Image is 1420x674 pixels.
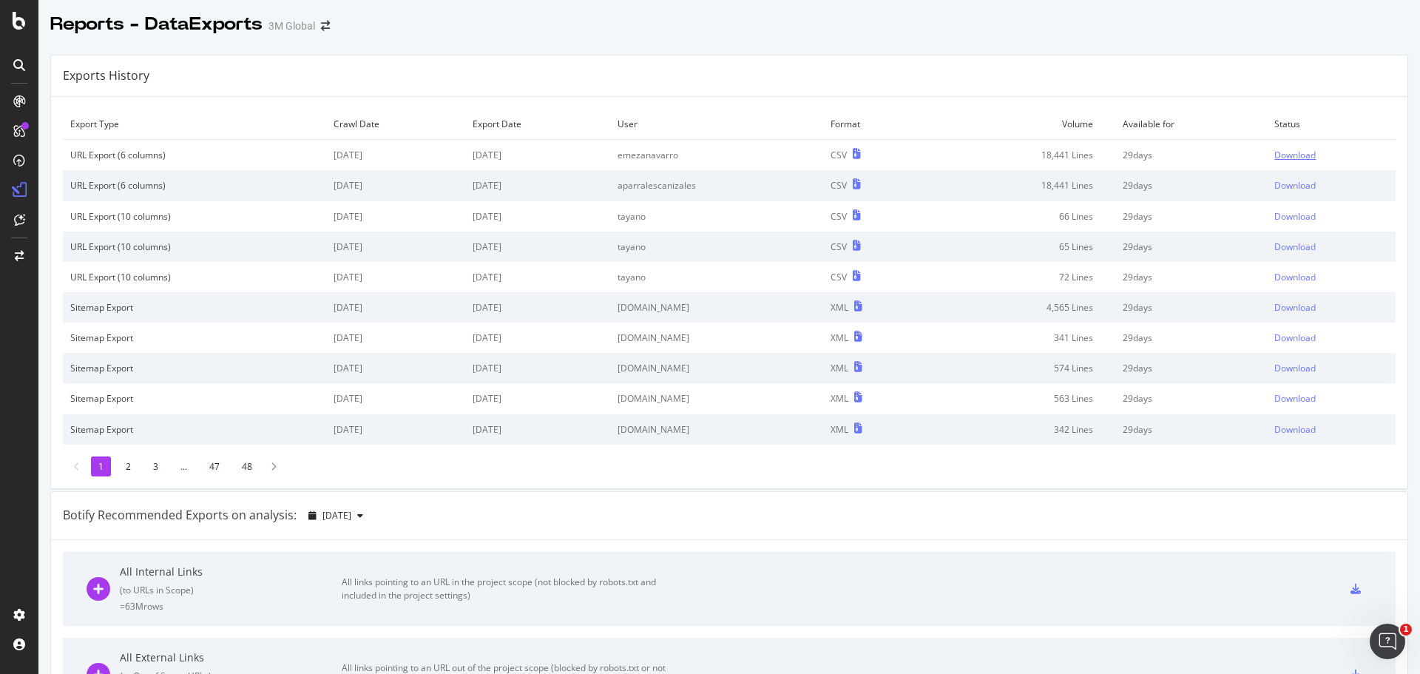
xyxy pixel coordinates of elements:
[1115,109,1268,140] td: Available for
[831,210,847,223] div: CSV
[326,140,464,171] td: [DATE]
[63,109,326,140] td: Export Type
[465,262,610,292] td: [DATE]
[831,301,848,314] div: XML
[342,576,674,602] div: All links pointing to an URL in the project scope (not blocked by robots.txt and included in the ...
[610,353,823,383] td: [DOMAIN_NAME]
[610,140,823,171] td: emezanavarro
[1115,140,1268,171] td: 29 days
[321,21,330,31] div: arrow-right-arrow-left
[1115,201,1268,232] td: 29 days
[465,292,610,323] td: [DATE]
[1274,301,1316,314] div: Download
[831,362,848,374] div: XML
[70,301,319,314] div: Sitemap Export
[930,323,1115,353] td: 341 Lines
[465,201,610,232] td: [DATE]
[831,271,847,283] div: CSV
[610,170,823,200] td: aparralescanizales
[1267,109,1396,140] td: Status
[1115,383,1268,414] td: 29 days
[930,232,1115,262] td: 65 Lines
[1274,392,1316,405] div: Download
[465,232,610,262] td: [DATE]
[831,179,847,192] div: CSV
[70,423,319,436] div: Sitemap Export
[146,456,166,476] li: 3
[1115,232,1268,262] td: 29 days
[465,140,610,171] td: [DATE]
[70,240,319,253] div: URL Export (10 columns)
[1115,262,1268,292] td: 29 days
[326,292,464,323] td: [DATE]
[70,210,319,223] div: URL Export (10 columns)
[610,109,823,140] td: User
[120,565,342,579] div: All Internal Links
[930,170,1115,200] td: 18,441 Lines
[610,232,823,262] td: tayano
[50,12,263,37] div: Reports - DataExports
[326,323,464,353] td: [DATE]
[1400,624,1412,636] span: 1
[326,232,464,262] td: [DATE]
[930,140,1115,171] td: 18,441 Lines
[465,383,610,414] td: [DATE]
[930,414,1115,445] td: 342 Lines
[70,149,319,161] div: URL Export (6 columns)
[1115,292,1268,323] td: 29 days
[120,650,342,665] div: All External Links
[326,201,464,232] td: [DATE]
[930,109,1115,140] td: Volume
[1274,362,1316,374] div: Download
[322,509,351,522] span: 2025 Aug. 17th
[1115,414,1268,445] td: 29 days
[465,323,610,353] td: [DATE]
[465,353,610,383] td: [DATE]
[1274,210,1388,223] a: Download
[120,584,342,596] div: ( to URLs in Scope )
[70,362,319,374] div: Sitemap Export
[1350,584,1361,594] div: csv-export
[930,292,1115,323] td: 4,565 Lines
[326,170,464,200] td: [DATE]
[1115,353,1268,383] td: 29 days
[1274,362,1388,374] a: Download
[70,179,319,192] div: URL Export (6 columns)
[91,456,111,476] li: 1
[1274,149,1388,161] a: Download
[326,383,464,414] td: [DATE]
[930,201,1115,232] td: 66 Lines
[610,292,823,323] td: [DOMAIN_NAME]
[1115,170,1268,200] td: 29 days
[173,456,195,476] li: ...
[1274,271,1316,283] div: Download
[465,109,610,140] td: Export Date
[70,271,319,283] div: URL Export (10 columns)
[1274,210,1316,223] div: Download
[610,201,823,232] td: tayano
[930,262,1115,292] td: 72 Lines
[823,109,930,140] td: Format
[268,18,315,33] div: 3M Global
[63,67,149,84] div: Exports History
[465,170,610,200] td: [DATE]
[831,392,848,405] div: XML
[1274,179,1388,192] a: Download
[1274,423,1388,436] a: Download
[1274,301,1388,314] a: Download
[610,383,823,414] td: [DOMAIN_NAME]
[302,504,369,528] button: [DATE]
[326,262,464,292] td: [DATE]
[1274,271,1388,283] a: Download
[120,600,342,613] div: = 63M rows
[1274,331,1316,344] div: Download
[1274,240,1388,253] a: Download
[465,414,610,445] td: [DATE]
[1274,240,1316,253] div: Download
[831,423,848,436] div: XML
[70,331,319,344] div: Sitemap Export
[1274,149,1316,161] div: Download
[1274,179,1316,192] div: Download
[610,262,823,292] td: tayano
[118,456,138,476] li: 2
